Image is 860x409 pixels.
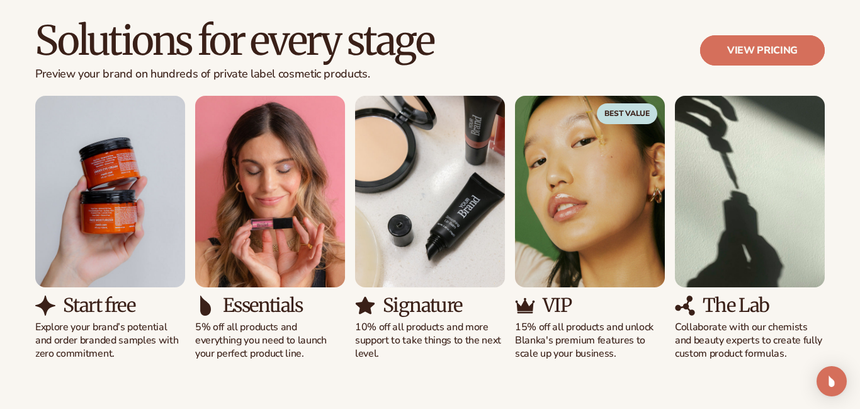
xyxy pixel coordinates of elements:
img: Shopify Image 13 [195,296,215,316]
p: 15% off all products and unlock Blanka's premium features to scale up your business. [515,321,665,360]
p: Explore your brand’s potential and order branded samples with zero commitment. [35,321,185,360]
p: Preview your brand on hundreds of private label cosmetic products. [35,67,434,81]
img: Shopify Image 19 [675,296,695,316]
img: Shopify Image 15 [355,296,375,316]
img: Shopify Image 11 [35,296,55,316]
p: 5% off all products and everything you need to launch your perfect product line. [195,321,345,360]
h3: The Lab [703,295,769,316]
p: Collaborate with our chemists and beauty experts to create fully custom product formulas. [675,321,825,360]
img: Shopify Image 14 [355,96,505,287]
div: Open Intercom Messenger [817,366,847,396]
img: Shopify Image 10 [35,96,185,287]
div: 1 / 5 [35,96,185,360]
h3: Signature [383,295,462,316]
h3: Essentials [223,295,302,316]
h3: Start free [63,295,135,316]
img: Shopify Image 17 [515,296,535,316]
img: Shopify Image 16 [515,96,665,287]
div: 4 / 5 [515,96,665,360]
img: Shopify Image 12 [195,96,345,287]
p: 10% off all products and more support to take things to the next level. [355,321,505,360]
h2: Solutions for every stage [35,20,434,62]
a: View pricing [700,35,825,66]
span: Best Value [597,103,657,124]
div: 2 / 5 [195,96,345,360]
div: 5 / 5 [675,96,825,360]
div: 3 / 5 [355,96,505,360]
h3: VIP [543,295,571,316]
img: Shopify Image 18 [675,96,825,287]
